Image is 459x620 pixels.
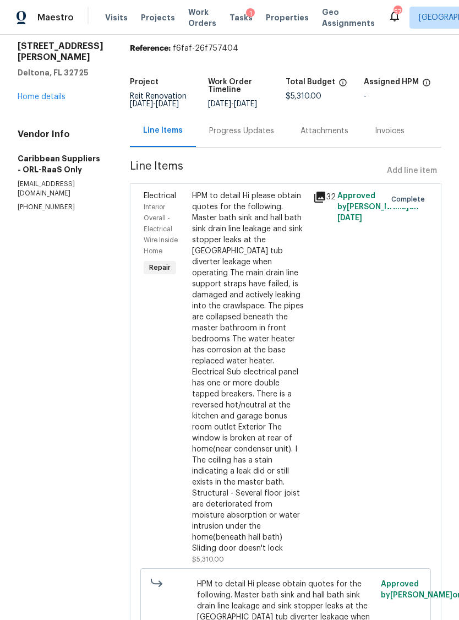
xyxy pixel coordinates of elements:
[192,191,307,554] div: HPM to detail Hi please obtain quotes for the following. Master bath sink and hall bath sink drai...
[37,12,74,23] span: Maestro
[156,100,179,108] span: [DATE]
[188,7,216,29] span: Work Orders
[322,7,375,29] span: Geo Assignments
[144,192,176,200] span: Electrical
[337,214,362,222] span: [DATE]
[18,93,65,101] a: Home details
[130,45,171,52] b: Reference:
[130,43,441,54] div: f6faf-26f757404
[143,125,183,136] div: Line Items
[208,100,231,108] span: [DATE]
[422,78,431,93] span: The hpm assigned to this work order.
[130,78,159,86] h5: Project
[394,7,401,18] div: 57
[246,8,255,19] div: 1
[313,191,331,204] div: 32
[300,126,348,137] div: Attachments
[234,100,257,108] span: [DATE]
[192,556,224,563] span: $5,310.00
[145,262,175,273] span: Repair
[130,93,187,108] span: Reit Renovation
[337,192,419,222] span: Approved by [PERSON_NAME] on
[391,194,429,205] span: Complete
[18,129,103,140] h4: Vendor Info
[130,100,153,108] span: [DATE]
[208,78,286,94] h5: Work Order Timeline
[266,12,309,23] span: Properties
[375,126,405,137] div: Invoices
[18,203,103,212] p: [PHONE_NUMBER]
[364,93,442,100] div: -
[130,100,179,108] span: -
[141,12,175,23] span: Projects
[18,41,103,63] h2: [STREET_ADDRESS][PERSON_NAME]
[208,100,257,108] span: -
[130,161,382,181] span: Line Items
[144,204,178,254] span: Interior Overall - Electrical Wire Inside Home
[229,14,253,21] span: Tasks
[338,78,347,93] span: The total cost of line items that have been proposed by Opendoor. This sum includes line items th...
[286,78,335,86] h5: Total Budget
[18,153,103,175] h5: Caribbean Suppliers - ORL-RaaS Only
[286,93,321,100] span: $5,310.00
[18,180,103,198] p: [EMAIL_ADDRESS][DOMAIN_NAME]
[18,67,103,78] h5: Deltona, FL 32725
[105,12,128,23] span: Visits
[209,126,274,137] div: Progress Updates
[364,78,419,86] h5: Assigned HPM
